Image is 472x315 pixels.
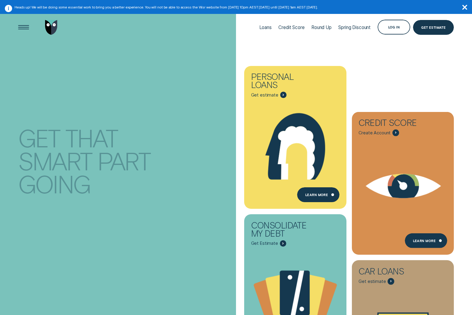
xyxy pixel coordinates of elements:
[359,267,424,278] div: Car loans
[297,187,339,202] a: Learn more
[278,25,304,30] div: Credit Score
[338,11,371,44] a: Spring Discount
[338,25,371,30] div: Spring Discount
[405,233,447,248] a: Learn more
[259,25,272,30] div: Loans
[359,119,424,130] div: Credit Score
[244,66,346,209] a: Personal loans - Learn more
[311,11,332,44] a: Round Up
[278,11,304,44] a: Credit Score
[359,279,386,284] span: Get estimate
[359,130,391,136] span: Create Account
[16,20,31,35] button: Open Menu
[251,241,278,246] span: Get Estimate
[311,25,332,30] div: Round Up
[44,11,59,44] a: Go to home page
[413,20,454,35] a: Get Estimate
[18,54,166,300] h1: Get that Smart Part going
[259,11,272,44] a: Loans
[378,20,410,34] button: Log in
[251,221,317,240] div: Consolidate my debt
[251,73,317,92] div: Personal loans
[251,92,278,98] span: Get estimate
[45,20,57,35] img: Wisr
[352,112,454,255] a: Credit Score - Learn more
